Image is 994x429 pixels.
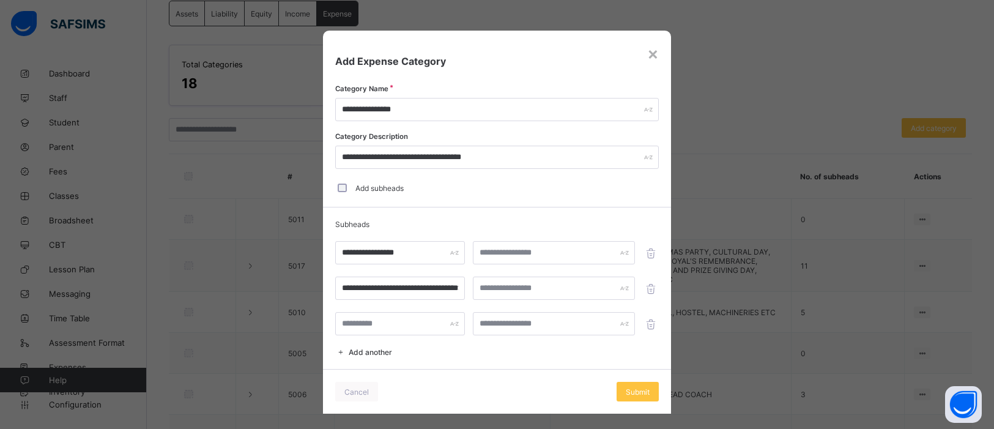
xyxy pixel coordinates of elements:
label: Add subheads [355,184,404,193]
button: Open asap [945,386,982,423]
span: Add another [349,348,392,357]
div: × [647,43,659,64]
label: Category Name [335,84,388,93]
span: Cancel [344,387,369,397]
span: Submit [626,387,650,397]
label: Category Description [335,132,408,141]
span: Add Expense Category [335,55,659,67]
span: Subheads [335,220,369,229]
